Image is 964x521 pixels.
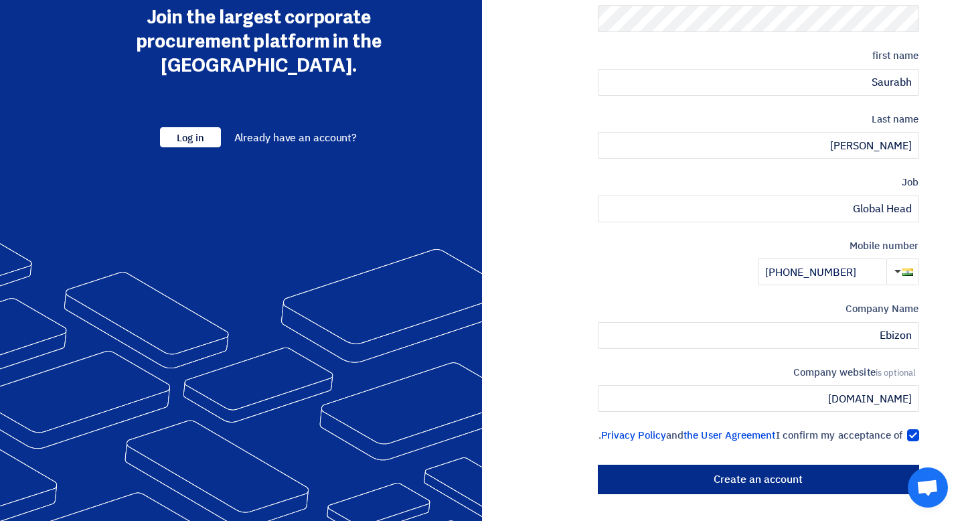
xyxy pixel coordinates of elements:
[684,428,775,443] a: the User Agreement
[136,6,382,77] font: Join the largest corporate procurement platform in the [GEOGRAPHIC_DATA].
[908,467,948,508] div: Open chat
[902,175,918,190] font: Job
[776,428,903,443] font: I confirm my acceptance of
[846,301,919,316] font: Company Name
[601,428,666,443] a: Privacy Policy
[850,238,919,253] font: Mobile number
[872,48,919,63] font: first name
[666,428,684,443] font: and
[876,366,916,379] font: is optional
[598,196,919,222] input: Enter the job...
[758,258,886,285] input: Enter mobile number...
[598,69,919,96] input: Enter first name...
[598,132,919,159] input: Enter last name...
[160,130,220,146] a: Log in
[598,322,919,349] input: Enter company name...
[793,365,876,380] font: Company website
[598,465,919,494] input: Create an account
[177,131,204,145] font: Log in
[234,130,357,146] font: Already have an account?
[598,385,919,412] input: yourcompany.com
[872,112,919,127] font: Last name
[598,428,601,443] font: .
